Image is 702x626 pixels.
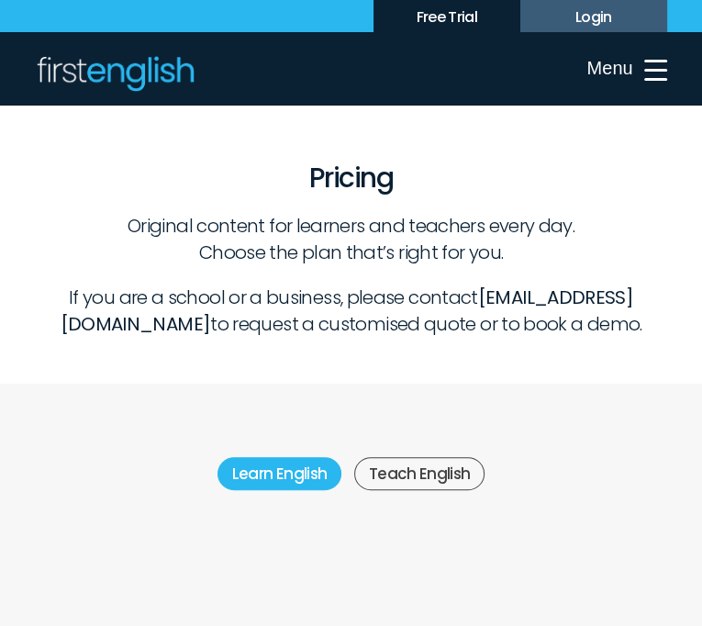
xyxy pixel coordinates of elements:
[354,457,485,490] label: Teach English
[35,106,667,195] h1: Pricing
[61,285,634,337] strong: [EMAIL_ADDRESS][DOMAIN_NAME]
[570,43,685,94] button: Menu Trigger
[217,457,342,490] label: Learn English
[35,213,667,266] p: Original content for learners and teachers every day. Choose the plan that’s right for you.
[35,285,667,338] p: If you are a school or a business, please contact to request a customised quote or to book a demo.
